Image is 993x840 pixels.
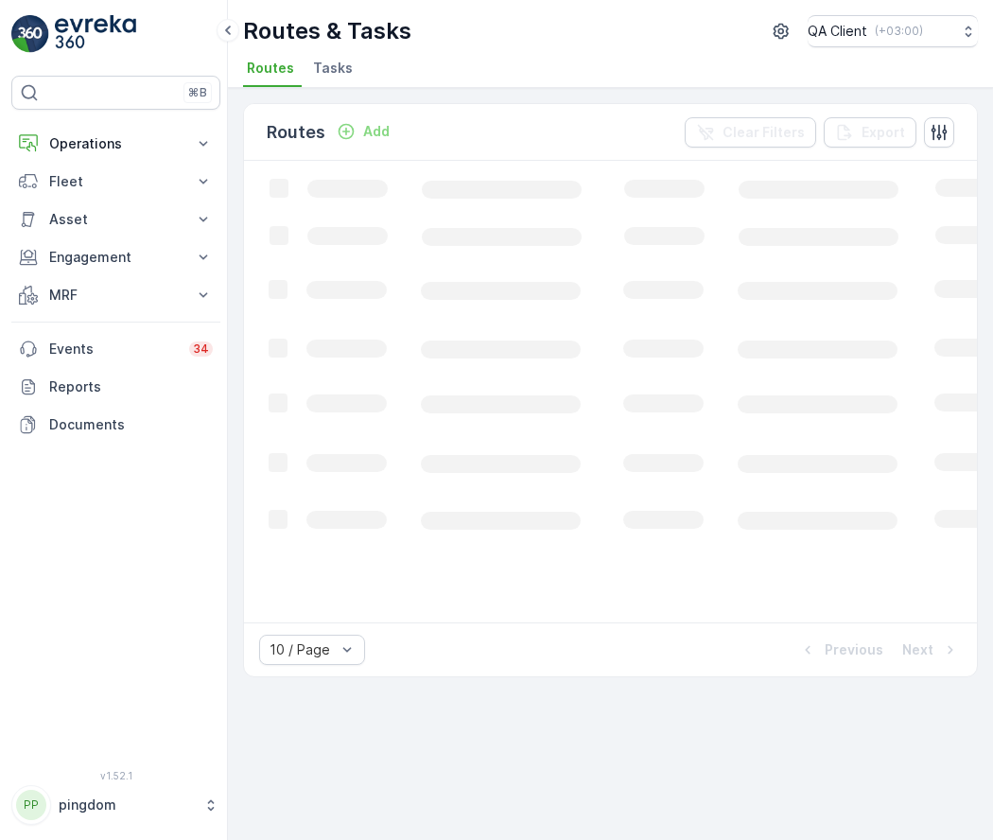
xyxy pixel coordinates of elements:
p: Add [363,122,390,141]
span: v 1.52.1 [11,770,220,781]
p: Export [862,123,905,142]
img: logo_light-DOdMpM7g.png [55,15,136,53]
p: Previous [825,640,883,659]
p: pingdom [59,796,194,814]
div: PP [16,790,46,820]
p: Fleet [49,172,183,191]
p: Next [902,640,933,659]
p: Engagement [49,248,183,267]
p: Reports [49,377,213,396]
p: ⌘B [188,85,207,100]
button: Clear Filters [685,117,816,148]
p: Events [49,340,178,359]
p: Asset [49,210,183,229]
button: Asset [11,201,220,238]
button: PPpingdom [11,785,220,825]
p: Documents [49,415,213,434]
button: Export [824,117,916,148]
a: Events34 [11,330,220,368]
p: QA Client [808,22,867,41]
span: Routes [247,59,294,78]
a: Reports [11,368,220,406]
button: Next [900,639,962,661]
p: Routes & Tasks [243,16,411,46]
p: Routes [267,119,325,146]
button: MRF [11,276,220,314]
a: Documents [11,406,220,444]
button: Fleet [11,163,220,201]
span: Tasks [313,59,353,78]
p: MRF [49,286,183,305]
p: Clear Filters [723,123,805,142]
button: Add [329,120,397,143]
button: Engagement [11,238,220,276]
button: Operations [11,125,220,163]
img: logo [11,15,49,53]
button: QA Client(+03:00) [808,15,978,47]
p: 34 [193,341,209,357]
p: Operations [49,134,183,153]
button: Previous [796,639,885,661]
p: ( +03:00 ) [875,24,923,39]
